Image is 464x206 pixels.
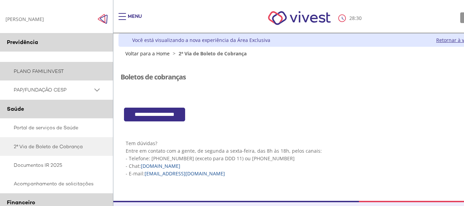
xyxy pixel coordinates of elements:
span: Click to close side navigation. [98,14,108,24]
div: : [338,14,363,22]
span: PAP/FUNDAÇÃO CESP [14,86,93,94]
span: 28 [349,15,355,21]
span: Previdência [7,39,38,46]
span: Financeiro [7,199,35,206]
div: [PERSON_NAME] [5,16,44,22]
span: 30 [356,15,362,21]
div: Menu [128,13,142,27]
span: > [171,50,177,57]
a: [EMAIL_ADDRESS][DOMAIN_NAME] [145,170,225,177]
span: Saúde [7,105,24,112]
img: Vivest [260,3,338,33]
a: [DOMAIN_NAME] [141,163,180,169]
div: Você está visualizando a nova experiência da Área Exclusiva [132,37,270,43]
span: 2ª Via de Boleto de Cobrança [179,50,247,57]
img: Fechar menu [98,14,108,24]
a: Voltar para a Home [125,50,170,57]
h3: Boletos de cobranças [121,73,186,81]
